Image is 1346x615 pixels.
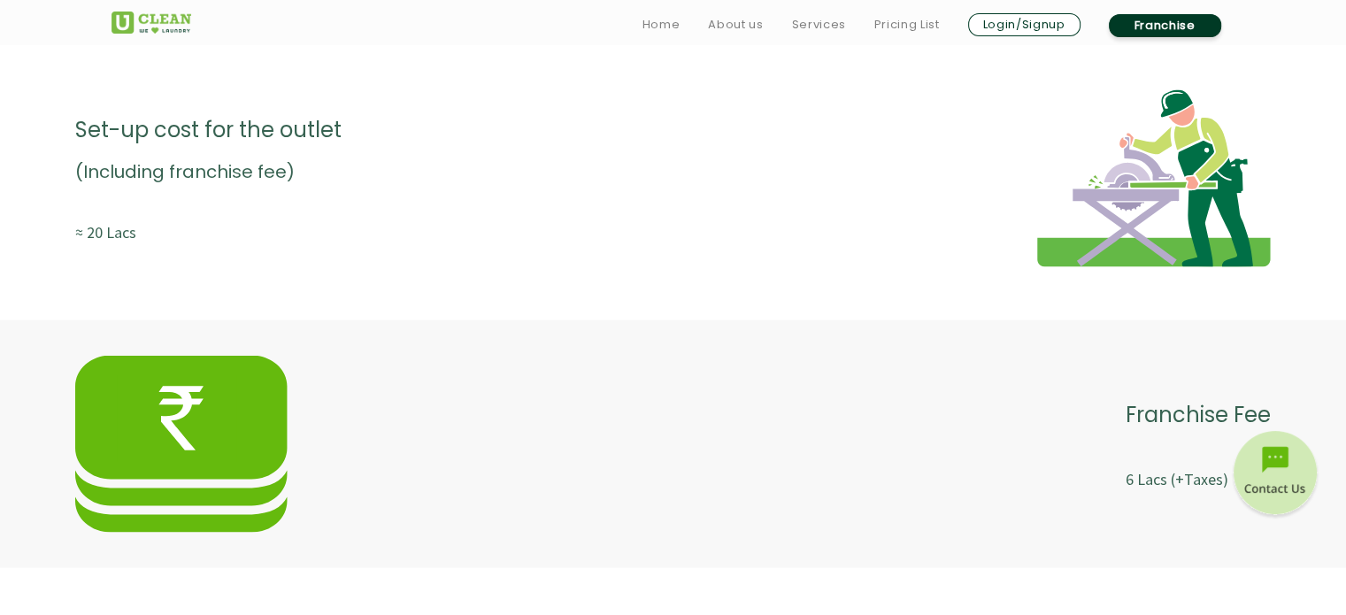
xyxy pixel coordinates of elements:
p: 6 Lacs (+Taxes) [1126,463,1271,495]
p: Set-up cost for the outlet [75,107,342,152]
img: contact-btn [1231,431,1319,519]
a: Services [791,14,845,35]
a: About us [708,14,763,35]
img: investment-img [75,355,288,532]
img: investment-img [1037,89,1271,266]
img: UClean Laundry and Dry Cleaning [112,12,191,34]
a: Login/Signup [968,13,1081,36]
a: Pricing List [874,14,940,35]
p: ≈ 20 Lacs [75,216,342,248]
p: (Including franchise fee) [75,152,342,189]
a: Franchise [1109,14,1221,37]
p: Franchise Fee [1126,391,1271,436]
a: Home [642,14,681,35]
